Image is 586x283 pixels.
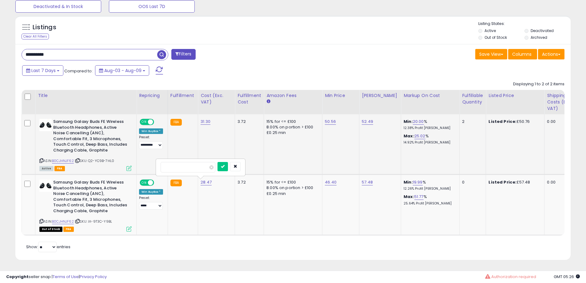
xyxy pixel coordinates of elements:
[266,185,317,191] div: 8.00% on portion > £100
[39,166,54,171] span: All listings currently available for purchase on Amazon
[475,49,507,59] button: Save View
[491,274,536,280] span: Authorization required
[404,133,455,145] div: %
[75,158,114,163] span: | SKU: Q2-YC9B-7HL0
[325,92,357,99] div: Min Price
[201,179,212,185] a: 28.47
[325,119,336,125] a: 50.56
[404,194,414,200] b: Max:
[488,180,540,185] div: £57.48
[170,92,195,99] div: Fulfillment
[139,128,163,134] div: Win BuyBox *
[33,23,56,32] h5: Listings
[462,92,483,105] div: Fulfillable Quantity
[201,92,232,105] div: Cost (Exc. VAT)
[170,180,182,186] small: FBA
[237,92,261,105] div: Fulfillment Cost
[554,274,580,280] span: 2025-08-17 05:26 GMT
[404,179,413,185] b: Min:
[488,119,516,124] b: Listed Price:
[478,21,571,27] p: Listing States:
[404,187,455,191] p: 12.26% Profit [PERSON_NAME]
[153,119,163,125] span: OFF
[404,201,455,206] p: 25.64% Profit [PERSON_NAME]
[362,179,373,185] a: 57.48
[109,0,195,13] button: OOS Last 7D
[15,0,101,13] button: Deactivated & In Stock
[39,119,132,170] div: ASIN:
[404,133,414,139] b: Max:
[513,81,564,87] div: Displaying 1 to 2 of 2 items
[140,119,148,125] span: ON
[462,119,481,124] div: 2
[95,65,149,76] button: Aug-03 - Aug-09
[170,119,182,126] small: FBA
[404,140,455,145] p: 14.92% Profit [PERSON_NAME]
[404,119,455,130] div: %
[39,180,52,192] img: 31dNZSBRjKL._SL40_.jpg
[6,274,107,280] div: seller snap | |
[6,274,29,280] strong: Copyright
[75,219,112,224] span: | SKU: IA-9T3C-Y9BL
[53,274,79,280] a: Terms of Use
[104,67,142,74] span: Aug-03 - Aug-09
[413,179,423,185] a: 19.99
[266,124,317,130] div: 8.00% on portion > £100
[52,219,74,224] a: B0CJHNJF62
[22,34,49,39] div: Clear All Filters
[325,179,337,185] a: 46.40
[63,227,74,232] span: FBA
[31,67,56,74] span: Last 7 Days
[538,49,564,59] button: Actions
[404,92,457,99] div: Markup on Cost
[404,119,413,124] b: Min:
[362,119,373,125] a: 52.49
[488,179,516,185] b: Listed Price:
[201,119,210,125] a: 31.30
[22,65,63,76] button: Last 7 Days
[462,180,481,185] div: 0
[140,180,148,185] span: ON
[484,35,507,40] label: Out of Stock
[414,133,425,139] a: 25.02
[266,119,317,124] div: 15% for <= £100
[484,28,496,33] label: Active
[547,92,579,112] div: Shipping Costs (Exc. VAT)
[401,90,460,114] th: The percentage added to the cost of goods (COGS) that forms the calculator for Min & Max prices.
[54,166,65,171] span: FBA
[266,191,317,196] div: £0.25 min
[404,194,455,205] div: %
[266,92,320,99] div: Amazon Fees
[39,227,62,232] span: All listings that are currently out of stock and unavailable for purchase on Amazon
[362,92,398,99] div: [PERSON_NAME]
[266,99,270,104] small: Amazon Fees.
[512,51,532,57] span: Columns
[139,196,163,210] div: Preset:
[153,180,163,185] span: OFF
[171,49,195,60] button: Filters
[139,135,163,149] div: Preset:
[531,28,554,33] label: Deactivated
[266,130,317,135] div: £0.25 min
[139,92,165,99] div: Repricing
[547,119,576,124] div: 0.00
[488,92,542,99] div: Listed Price
[80,274,107,280] a: Privacy Policy
[404,126,455,130] p: 12.38% Profit [PERSON_NAME]
[413,119,424,125] a: 20.00
[26,244,70,250] span: Show: entries
[488,119,540,124] div: £50.76
[52,158,74,164] a: B0CJHNJF62
[547,180,576,185] div: 0.00
[39,180,132,231] div: ASIN:
[237,180,259,185] div: 3.72
[39,119,52,131] img: 31dNZSBRjKL._SL40_.jpg
[404,180,455,191] div: %
[38,92,134,99] div: Title
[414,194,424,200] a: 51.77
[531,35,547,40] label: Archived
[64,68,93,74] span: Compared to:
[53,119,128,155] b: Samsung Galaxy Buds FE Wireless Bluetooth Headphones, Active Noise Cancelling (ANC), Comfortable ...
[266,180,317,185] div: 15% for <= £100
[508,49,537,59] button: Columns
